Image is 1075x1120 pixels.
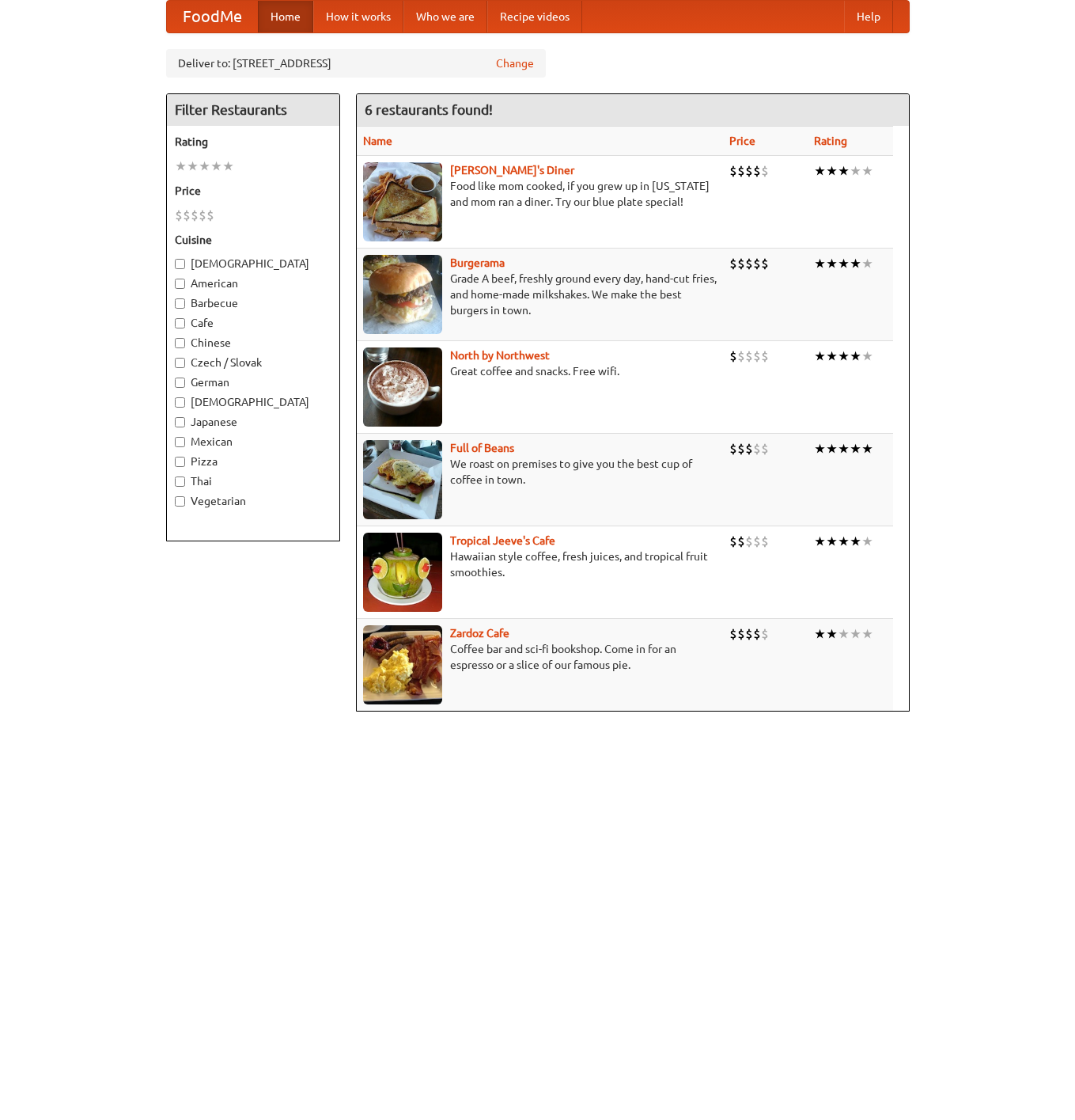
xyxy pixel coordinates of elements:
[450,627,509,640] a: Zardoz Cafe
[850,440,861,457] li: ★
[363,178,717,210] p: Food like mom cooked, if you grew up in [US_STATE] and mom ran a diner. Try our blue plate special!
[729,347,737,365] li: $
[175,496,185,507] input: Vegetarian
[745,255,753,272] li: $
[175,315,331,331] label: Cafe
[737,625,745,643] li: $
[761,347,769,365] li: $
[206,207,214,224] li: $
[191,207,199,224] li: $
[175,476,185,487] input: Thai
[745,347,753,365] li: $
[838,162,850,180] li: ★
[258,1,313,32] a: Home
[826,533,838,550] li: ★
[761,625,769,643] li: $
[814,255,826,272] li: ★
[496,55,534,71] a: Change
[745,162,753,180] li: $
[861,255,873,272] li: ★
[861,162,873,180] li: ★
[850,533,861,550] li: ★
[753,347,761,365] li: $
[838,440,850,457] li: ★
[861,440,873,457] li: ★
[753,533,761,550] li: $
[175,335,331,351] label: Chinese
[826,255,838,272] li: ★
[737,533,745,550] li: $
[826,162,838,180] li: ★
[210,158,222,175] li: ★
[814,135,847,147] a: Rating
[450,349,550,362] a: North by Northwest
[363,135,392,147] a: Name
[450,442,514,454] a: Full of Beans
[729,625,737,643] li: $
[187,158,199,175] li: ★
[729,135,755,147] a: Price
[199,158,210,175] li: ★
[175,275,331,291] label: American
[363,162,442,241] img: sallys.jpg
[363,625,442,704] img: zardoz.jpg
[729,533,737,550] li: $
[175,437,185,447] input: Mexican
[175,183,331,199] h5: Price
[826,625,838,643] li: ★
[365,102,493,117] ng-pluralize: 6 restaurants found!
[363,641,717,673] p: Coffee bar and sci-fi bookshop. Come in for an espresso or a slice of our famous pie.
[761,255,769,272] li: $
[175,457,185,467] input: Pizza
[753,440,761,457] li: $
[175,279,185,289] input: American
[175,358,185,368] input: Czech / Slovak
[222,158,234,175] li: ★
[753,162,761,180] li: $
[753,625,761,643] li: $
[838,533,850,550] li: ★
[737,162,745,180] li: $
[487,1,582,32] a: Recipe videos
[175,374,331,390] label: German
[166,49,546,78] div: Deliver to: [STREET_ADDRESS]
[175,298,185,309] input: Barbecue
[737,347,745,365] li: $
[363,549,717,580] p: Hawaiian style coffee, fresh juices, and tropical fruit smoothies.
[850,625,861,643] li: ★
[850,162,861,180] li: ★
[729,255,737,272] li: $
[175,394,331,410] label: [DEMOGRAPHIC_DATA]
[363,363,717,379] p: Great coffee and snacks. Free wifi.
[861,533,873,550] li: ★
[175,414,331,430] label: Japanese
[826,440,838,457] li: ★
[199,207,206,224] li: $
[175,473,331,489] label: Thai
[175,134,331,150] h5: Rating
[729,440,737,457] li: $
[363,456,717,488] p: We roast on premises to give you the best cup of coffee in town.
[814,347,826,365] li: ★
[814,625,826,643] li: ★
[450,256,505,269] a: Burgerama
[175,378,185,388] input: German
[175,397,185,408] input: [DEMOGRAPHIC_DATA]
[450,534,555,547] a: Tropical Jeeve's Cafe
[838,255,850,272] li: ★
[753,255,761,272] li: $
[838,625,850,643] li: ★
[175,454,331,469] label: Pizza
[175,232,331,248] h5: Cuisine
[313,1,403,32] a: How it works
[737,255,745,272] li: $
[175,318,185,328] input: Cafe
[363,271,717,318] p: Grade A beef, freshly ground every day, hand-cut fries, and home-made milkshakes. We make the bes...
[745,533,753,550] li: $
[838,347,850,365] li: ★
[826,347,838,365] li: ★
